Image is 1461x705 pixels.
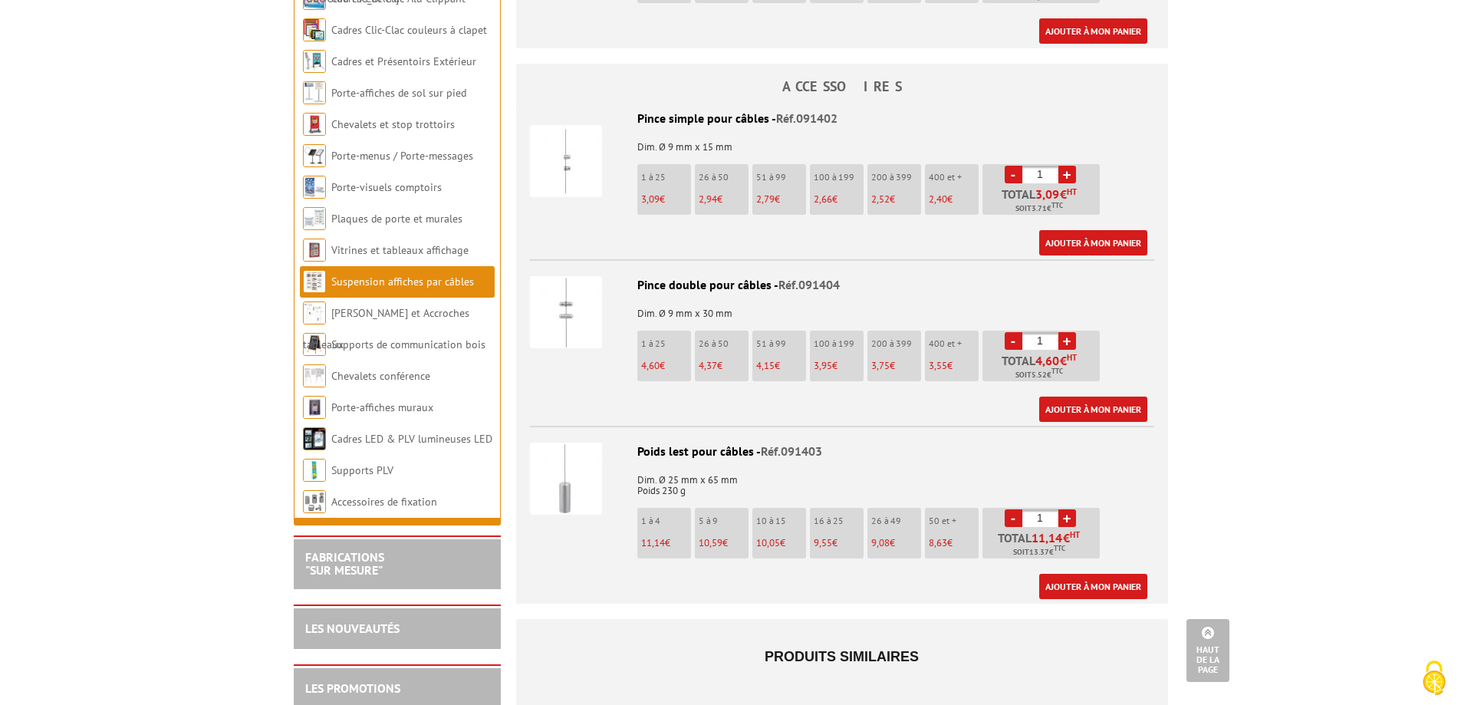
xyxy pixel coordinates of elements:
img: Poids lest pour câbles [530,443,602,515]
span: 4,15 [756,359,775,372]
sup: TTC [1054,544,1065,552]
span: 10,59 [699,536,722,549]
p: € [814,361,864,371]
p: € [756,361,806,371]
p: 51 à 99 [756,338,806,349]
p: 51 à 99 [756,172,806,183]
p: 1 à 25 [641,172,691,183]
sup: TTC [1051,367,1063,375]
a: Vitrines et tableaux affichage [331,243,469,257]
a: Porte-affiches muraux [331,400,433,414]
div: Poids lest pour câbles - [530,443,1154,460]
span: Réf.091403 [761,443,822,459]
p: € [814,538,864,549]
a: LES NOUVEAUTÉS [305,621,400,636]
span: 2,52 [871,193,890,206]
a: Cadres et Présentoirs Extérieur [331,54,476,68]
p: € [871,361,921,371]
p: 26 à 49 [871,516,921,526]
a: + [1058,332,1076,350]
span: Soit € [1015,203,1063,215]
sup: HT [1070,529,1080,540]
a: Porte-menus / Porte-messages [331,149,473,163]
a: Supports PLV [331,463,393,477]
div: Pince simple pour câbles - [530,110,1154,127]
img: Cimaises et Accroches tableaux [303,301,326,324]
a: Chevalets et stop trottoirs [331,117,455,131]
img: Supports PLV [303,459,326,482]
p: 400 et + [929,338,979,349]
a: - [1005,332,1022,350]
span: 3.71 [1032,203,1047,215]
span: 4,37 [699,359,717,372]
div: Pince double pour câbles - [530,276,1154,294]
p: Dim. Ø 25 mm x 65 mm Poids 230 g [530,464,1154,496]
p: € [756,194,806,205]
a: Ajouter à mon panier [1039,230,1147,255]
img: Chevalets conférence [303,364,326,387]
button: Cookies (fenêtre modale) [1407,653,1461,705]
a: Accessoires de fixation [331,495,437,509]
p: € [699,538,749,549]
span: Réf.091404 [778,277,840,292]
p: 10 à 15 [756,516,806,526]
p: € [641,194,691,205]
img: Suspension affiches par câbles [303,270,326,293]
span: 9,55 [814,536,832,549]
a: Ajouter à mon panier [1039,397,1147,422]
span: Produits similaires [765,649,919,664]
span: 11,14 [1032,532,1063,544]
span: 3,55 [929,359,947,372]
p: Dim. Ø 9 mm x 30 mm [530,298,1154,319]
span: 2,66 [814,193,832,206]
p: Total [986,354,1100,381]
a: + [1058,166,1076,183]
p: € [756,538,806,549]
img: Vitrines et tableaux affichage [303,239,326,262]
img: Accessoires de fixation [303,490,326,513]
span: 5.52 [1032,369,1047,381]
span: 4,60 [641,359,660,372]
a: FABRICATIONS"Sur Mesure" [305,549,384,578]
img: Plaques de porte et murales [303,207,326,230]
p: 400 et + [929,172,979,183]
p: 100 à 199 [814,172,864,183]
p: € [814,194,864,205]
p: € [641,538,691,549]
p: 1 à 4 [641,516,691,526]
span: € [1035,188,1077,200]
span: 10,05 [756,536,780,549]
a: Ajouter à mon panier [1039,18,1147,44]
span: 3,95 [814,359,832,372]
a: LES PROMOTIONS [305,680,400,696]
sup: TTC [1051,201,1063,209]
p: € [929,538,979,549]
span: Soit € [1013,546,1065,558]
a: Cadres Clic-Clac couleurs à clapet [331,23,487,37]
p: 1 à 25 [641,338,691,349]
p: € [699,361,749,371]
span: 3,75 [871,359,890,372]
a: Porte-visuels comptoirs [331,180,442,194]
p: 16 à 25 [814,516,864,526]
p: € [641,361,691,371]
span: Soit € [1015,369,1063,381]
a: Supports de communication bois [331,338,485,351]
img: Cookies (fenêtre modale) [1415,659,1453,697]
span: 3,09 [641,193,660,206]
p: € [929,194,979,205]
img: Porte-visuels comptoirs [303,176,326,199]
p: € [929,361,979,371]
p: Total [986,188,1100,215]
a: Haut de la page [1186,619,1229,682]
img: Porte-affiches muraux [303,396,326,419]
img: Porte-menus / Porte-messages [303,144,326,167]
span: Réf.091402 [776,110,837,126]
a: Suspension affiches par câbles [331,275,474,288]
img: Cadres Clic-Clac couleurs à clapet [303,18,326,41]
sup: HT [1067,186,1077,197]
p: 26 à 50 [699,338,749,349]
a: Ajouter à mon panier [1039,574,1147,599]
p: 100 à 199 [814,338,864,349]
span: € [1035,354,1077,367]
